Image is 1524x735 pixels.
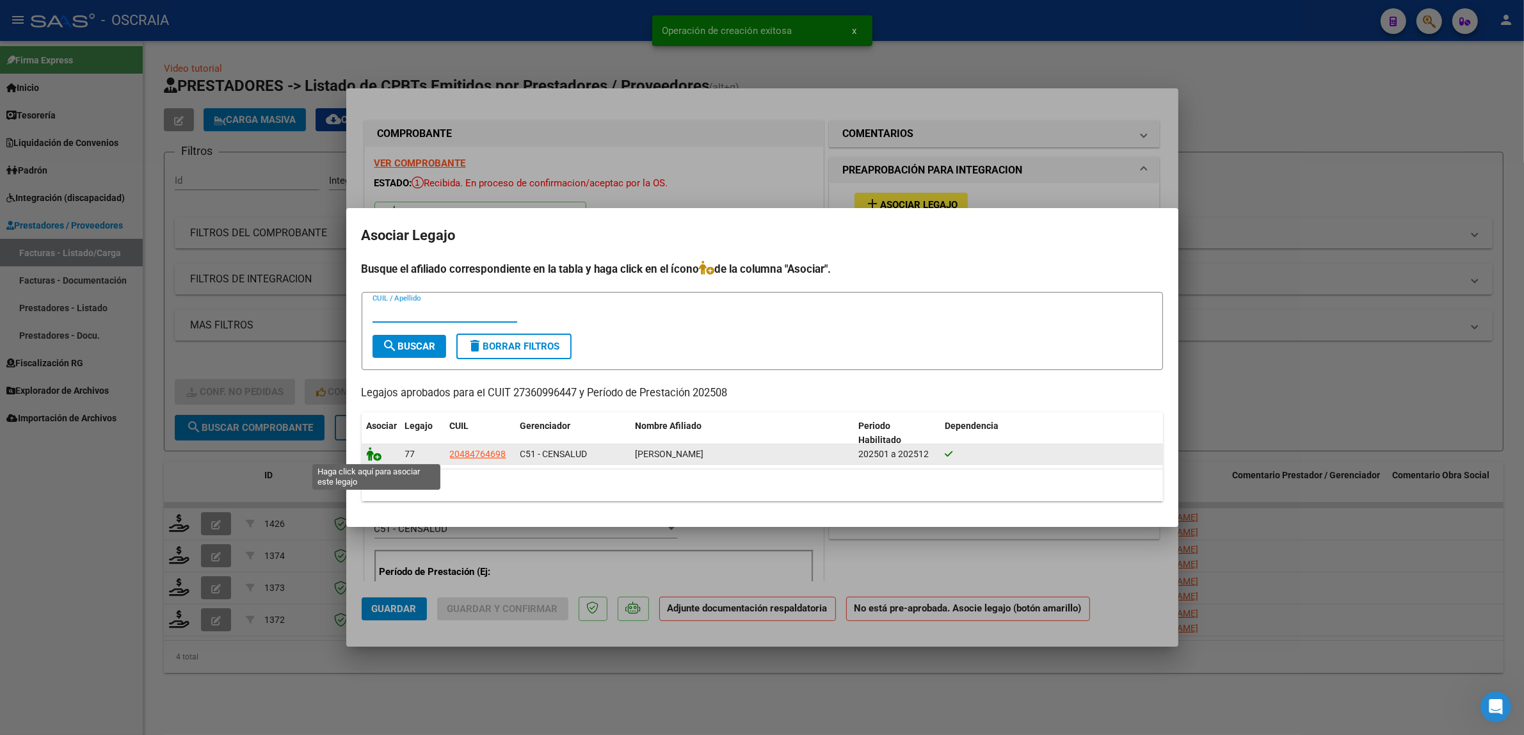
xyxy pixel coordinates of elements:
span: Periodo Habilitado [858,421,901,446]
span: C51 - CENSALUD [520,449,588,459]
mat-icon: delete [468,338,483,353]
p: Legajos aprobados para el CUIT 27360996447 y Período de Prestación 202508 [362,385,1163,401]
span: Dependencia [945,421,999,431]
mat-icon: search [383,338,398,353]
h2: Asociar Legajo [362,223,1163,248]
datatable-header-cell: CUIL [445,412,515,455]
datatable-header-cell: Gerenciador [515,412,630,455]
button: Buscar [373,335,446,358]
span: Borrar Filtros [468,341,560,352]
span: CUIL [450,421,469,431]
span: 20484764698 [450,449,506,459]
datatable-header-cell: Asociar [362,412,400,455]
datatable-header-cell: Nombre Afiliado [630,412,854,455]
button: Borrar Filtros [456,334,572,359]
datatable-header-cell: Periodo Habilitado [853,412,940,455]
datatable-header-cell: Legajo [400,412,445,455]
span: Buscar [383,341,436,352]
span: Asociar [367,421,397,431]
span: Gerenciador [520,421,571,431]
h4: Busque el afiliado correspondiente en la tabla y haga click en el ícono de la columna "Asociar". [362,261,1163,277]
datatable-header-cell: Dependencia [940,412,1163,455]
iframe: Intercom live chat [1480,691,1511,722]
div: 1 registros [362,469,1163,501]
span: 77 [405,449,415,459]
span: Nombre Afiliado [636,421,702,431]
span: ARANDA DYLAN EZEQUIEL [636,449,704,459]
span: Legajo [405,421,433,431]
div: 202501 a 202512 [858,447,934,462]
